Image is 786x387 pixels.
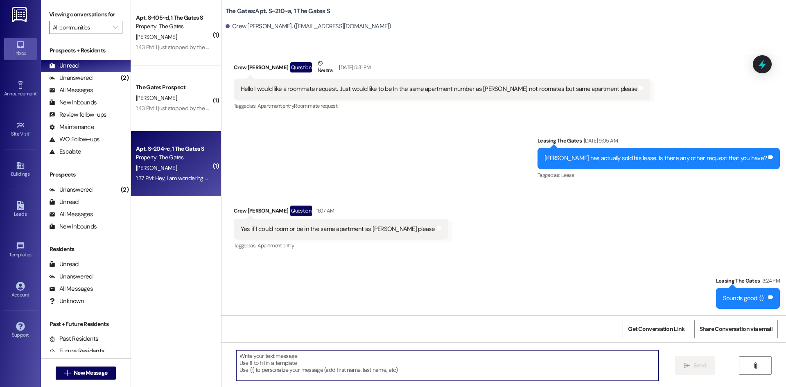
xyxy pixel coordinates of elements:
a: Inbox [4,38,37,60]
div: Prospects [41,170,131,179]
span: Apartment entry , [257,102,294,109]
i:  [64,370,70,376]
div: New Inbounds [49,98,97,107]
div: Unanswered [49,186,93,194]
div: Sounds good :)) [723,294,764,303]
div: Tagged as: [234,100,650,112]
div: [PERSON_NAME] has actually sold his lease. Is there any other request that you have? [544,154,767,163]
span: Get Conversation Link [628,325,684,333]
input: All communities [53,21,109,34]
div: Past Residents [49,335,99,343]
div: [DATE] 9:05 AM [582,136,618,145]
a: Templates • [4,239,37,261]
div: 1:43 PM: I just stopped by the office and it was locked, one of my roommates us gonna come grab i... [136,104,455,112]
div: All Messages [49,210,93,219]
a: Leads [4,199,37,221]
div: 1:37 PM: Hey, I am wondering what happened to my deposit that I paid for the semester, will that ... [136,174,416,182]
span: New Message [74,369,107,377]
button: Share Conversation via email [694,320,778,338]
div: Unread [49,61,79,70]
span: Roommate request [294,102,337,109]
div: New Inbounds [49,222,97,231]
div: 3:24 PM [760,276,780,285]
div: Maintenance [49,123,94,131]
a: Account [4,279,37,301]
label: Viewing conversations for [49,8,122,21]
img: ResiDesk Logo [12,7,29,22]
div: Crew [PERSON_NAME] [234,206,448,219]
span: • [29,130,31,136]
a: Buildings [4,158,37,181]
b: The Gates: Apt. S~210~a, 1 The Gates S [226,7,330,16]
div: WO Follow-ups [49,135,99,144]
div: Tagged as: [538,169,780,181]
i:  [752,362,759,369]
div: Unanswered [49,74,93,82]
button: Get Conversation Link [623,320,690,338]
div: Leasing The Gates [538,136,780,148]
i:  [684,362,690,369]
div: Property: The Gates [136,153,212,162]
div: Unanswered [49,272,93,281]
span: Lease [561,172,574,179]
div: Escalate [49,147,81,156]
div: (2) [119,72,131,84]
div: Neutral [316,59,335,76]
i:  [113,24,118,31]
div: Property: The Gates [136,22,212,31]
span: Share Conversation via email [700,325,772,333]
div: All Messages [49,86,93,95]
div: Yes if I could room or be in the same apartment as [PERSON_NAME] please [241,225,435,233]
span: • [32,251,33,256]
div: 11:07 AM [314,206,334,215]
div: Unknown [49,297,84,306]
div: Crew [PERSON_NAME]. ([EMAIL_ADDRESS][DOMAIN_NAME]) [226,22,391,31]
div: Apt. S~105~d, 1 The Gates S [136,14,212,22]
div: Future Residents [49,347,104,355]
div: [DATE] 5:31 PM [337,63,370,72]
div: Unread [49,198,79,206]
span: [PERSON_NAME] [136,33,177,41]
div: Past + Future Residents [41,320,131,328]
div: 1:43 PM: I just stopped by the office and it was locked, one of my roommates us gonna come grab i... [136,43,455,51]
div: The Gates Prospect [136,83,212,92]
div: Question [290,206,312,216]
div: (2) [119,183,131,196]
a: Support [4,319,37,342]
span: [PERSON_NAME] [136,164,177,172]
div: Hello I would like a roommate request. Just would like to be In the same apartment number as [PER... [241,85,637,93]
div: Tagged as: [234,240,448,251]
span: Apartment entry [257,242,294,249]
span: Send [693,361,706,370]
div: Leasing The Gates [716,276,780,288]
div: Question [290,62,312,72]
div: Unread [49,260,79,269]
span: [PERSON_NAME] [136,94,177,102]
div: All Messages [49,285,93,293]
div: Residents [41,245,131,253]
div: Prospects + Residents [41,46,131,55]
div: Review follow-ups [49,111,106,119]
span: • [36,90,38,95]
a: Site Visit • [4,118,37,140]
div: Crew [PERSON_NAME] [234,59,650,79]
button: New Message [56,367,116,380]
div: Apt. S~204~c, 1 The Gates S [136,145,212,153]
button: Send [675,356,715,375]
